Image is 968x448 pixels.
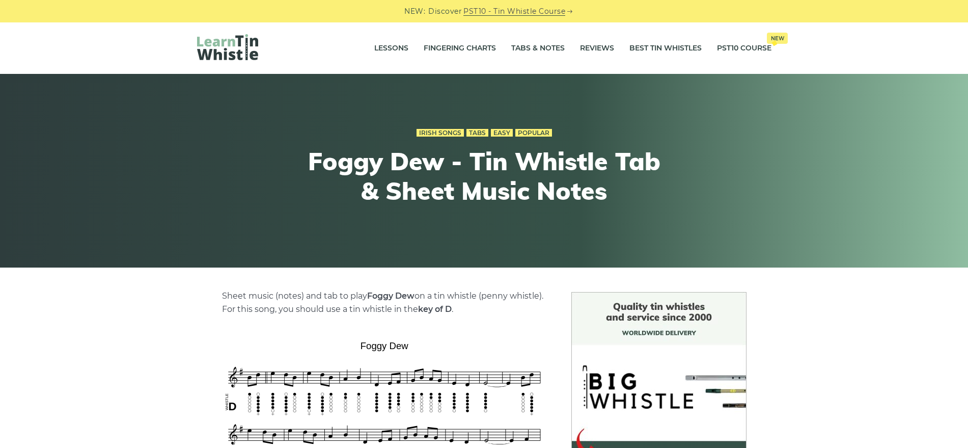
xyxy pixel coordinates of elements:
strong: Foggy Dew [367,291,414,301]
span: New [767,33,788,44]
a: Reviews [580,36,614,61]
a: PST10 CourseNew [717,36,771,61]
strong: key of D [418,304,452,314]
a: Best Tin Whistles [629,36,702,61]
h1: Foggy Dew - Tin Whistle Tab & Sheet Music Notes [297,147,672,205]
a: Easy [491,129,513,137]
a: Tabs & Notes [511,36,565,61]
p: Sheet music (notes) and tab to play on a tin whistle (penny whistle). For this song, you should u... [222,289,547,316]
a: Popular [515,129,552,137]
img: LearnTinWhistle.com [197,34,258,60]
a: Irish Songs [417,129,464,137]
a: Fingering Charts [424,36,496,61]
a: Lessons [374,36,408,61]
a: Tabs [466,129,488,137]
